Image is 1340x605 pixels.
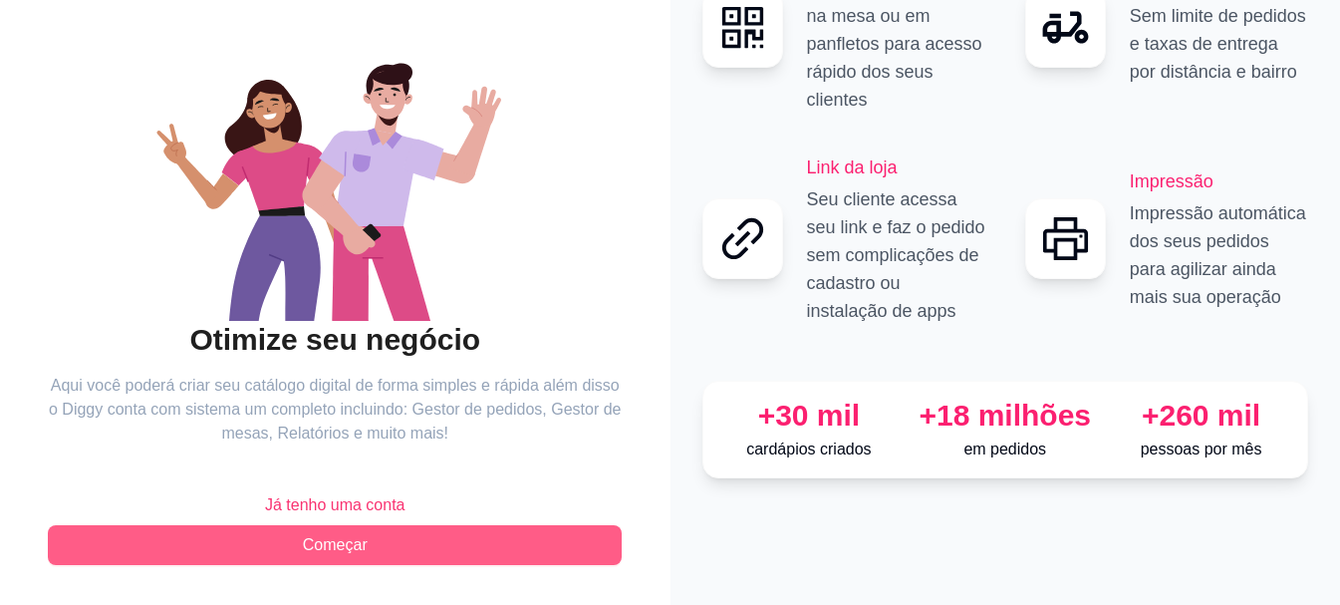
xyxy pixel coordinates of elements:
[915,398,1095,434] div: +18 milhões
[1111,398,1291,434] div: +260 mil
[719,438,900,461] p: cardápios criados
[719,398,900,434] div: +30 mil
[807,185,985,325] p: Seu cliente acessa seu link e faz o pedido sem complicações de cadastro ou instalação de apps
[48,525,622,565] button: Começar
[1130,199,1308,311] p: Impressão automática dos seus pedidos para agilizar ainda mais sua operação
[807,153,985,181] h2: Link da loja
[1130,167,1308,195] h2: Impressão
[915,438,1095,461] p: em pedidos
[48,321,622,359] h2: Otimize seu negócio
[48,485,622,525] button: Já tenho uma conta
[303,533,368,557] span: Começar
[48,374,622,446] article: Aqui você poderá criar seu catálogo digital de forma simples e rápida além disso o Diggy conta co...
[48,22,622,321] div: animation
[265,493,405,517] span: Já tenho uma conta
[1111,438,1291,461] p: pessoas por mês
[1130,2,1308,86] p: Sem limite de pedidos e taxas de entrega por distância e bairro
